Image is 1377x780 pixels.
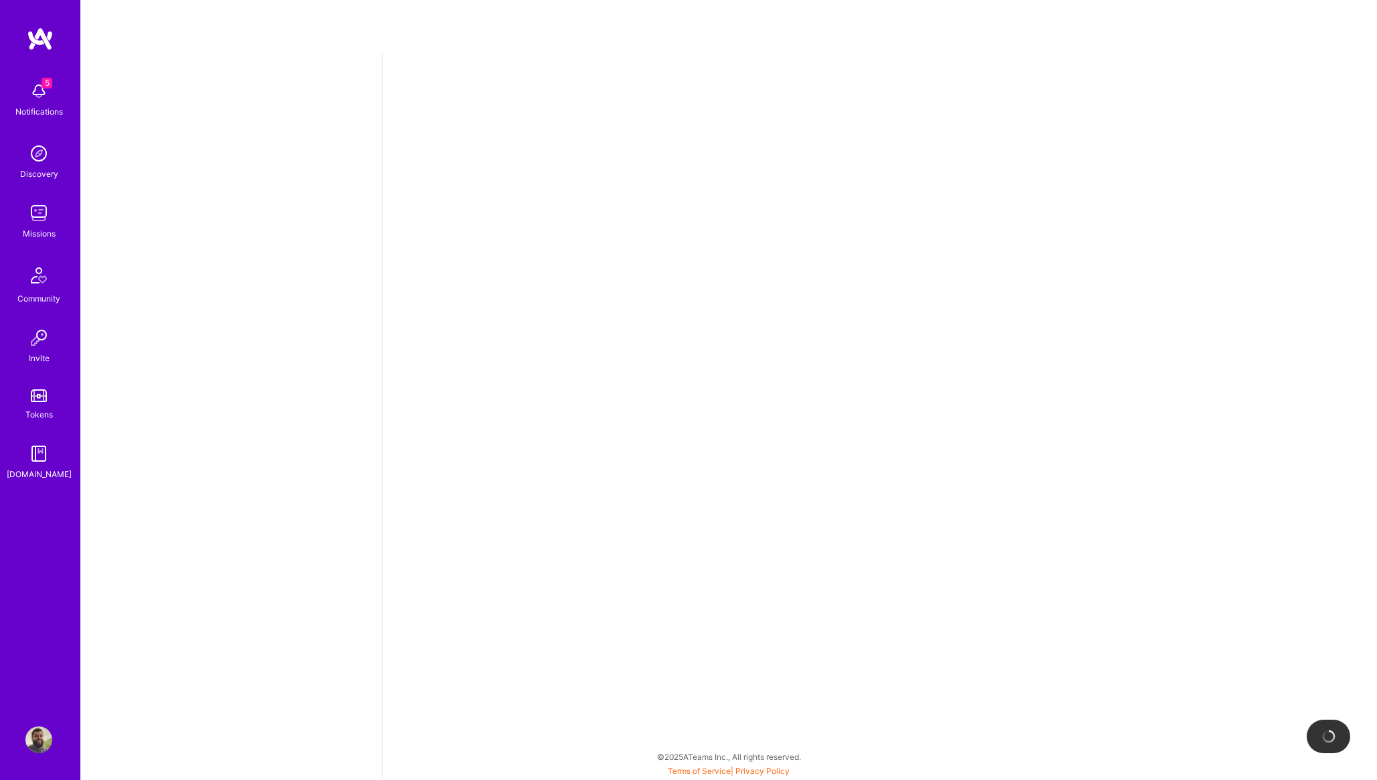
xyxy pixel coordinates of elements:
a: Terms of Service [668,766,731,776]
div: [DOMAIN_NAME] [7,467,72,481]
img: guide book [25,440,52,467]
img: bell [25,78,52,105]
div: Discovery [20,167,58,181]
img: logo [27,27,54,51]
div: Invite [29,351,50,365]
div: © 2025 ATeams Inc., All rights reserved. [80,740,1377,773]
img: tokens [31,389,47,402]
img: discovery [25,140,52,167]
div: Community [17,291,60,306]
div: Notifications [15,105,63,119]
a: Privacy Policy [735,766,790,776]
div: Tokens [25,407,53,421]
span: 5 [42,78,52,88]
img: User Avatar [25,726,52,753]
img: Invite [25,324,52,351]
span: | [668,766,790,776]
img: teamwork [25,200,52,226]
a: User Avatar [22,726,56,753]
img: loading [1319,727,1337,745]
img: Community [23,259,55,291]
div: Missions [23,226,56,241]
